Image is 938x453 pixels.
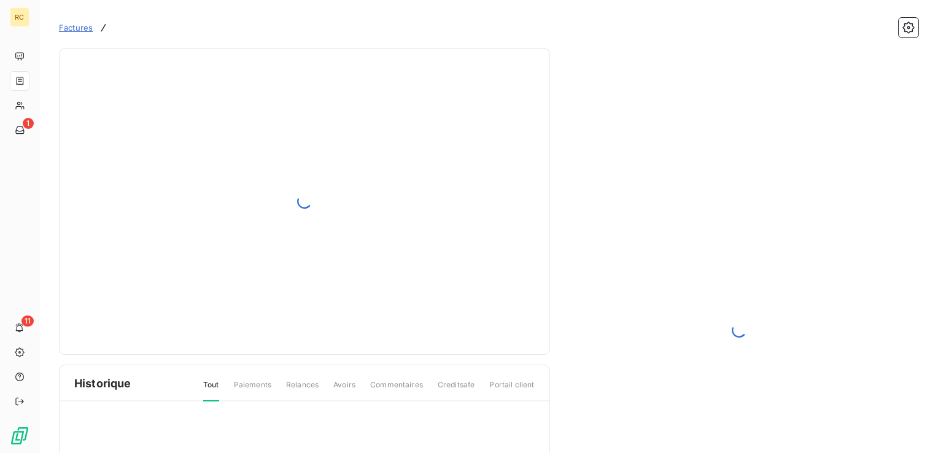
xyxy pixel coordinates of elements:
a: Factures [59,21,93,34]
span: Commentaires [370,379,423,400]
span: Paiements [234,379,271,400]
span: Portail client [489,379,534,400]
span: Tout [203,379,219,401]
iframe: Intercom live chat [896,411,926,441]
span: Factures [59,23,93,33]
img: Logo LeanPay [10,426,29,446]
div: RC [10,7,29,27]
span: 11 [21,316,34,327]
span: Avoirs [333,379,355,400]
span: Relances [286,379,319,400]
span: Historique [74,375,131,392]
span: 1 [23,118,34,129]
span: Creditsafe [438,379,475,400]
